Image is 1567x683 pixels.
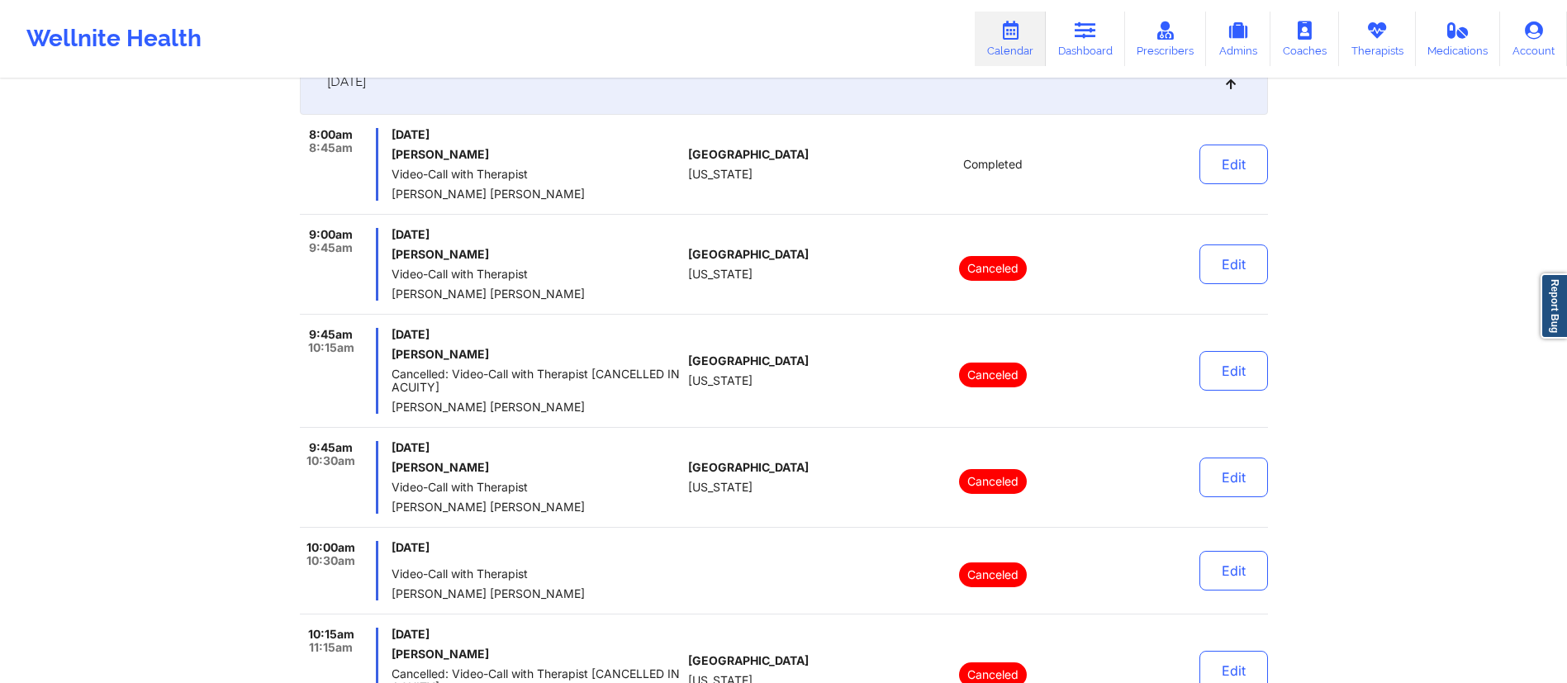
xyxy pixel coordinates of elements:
[392,567,681,581] span: Video-Call with Therapist
[327,74,366,90] span: [DATE]
[309,441,353,454] span: 9:45am
[1199,351,1268,391] button: Edit
[309,228,353,241] span: 9:00am
[392,128,681,141] span: [DATE]
[308,341,354,354] span: 10:15am
[1270,12,1339,66] a: Coaches
[688,148,809,161] span: [GEOGRAPHIC_DATA]
[1199,244,1268,284] button: Edit
[392,248,681,261] h6: [PERSON_NAME]
[306,541,355,554] span: 10:00am
[1199,145,1268,184] button: Edit
[688,168,753,181] span: [US_STATE]
[392,500,681,514] span: [PERSON_NAME] [PERSON_NAME]
[1125,12,1207,66] a: Prescribers
[309,641,353,654] span: 11:15am
[392,401,681,414] span: [PERSON_NAME] [PERSON_NAME]
[392,268,681,281] span: Video-Call with Therapist
[392,461,681,474] h6: [PERSON_NAME]
[309,328,353,341] span: 9:45am
[688,461,809,474] span: [GEOGRAPHIC_DATA]
[306,454,355,467] span: 10:30am
[309,128,353,141] span: 8:00am
[392,541,681,554] span: [DATE]
[1206,12,1270,66] a: Admins
[392,587,681,600] span: [PERSON_NAME] [PERSON_NAME]
[392,647,681,661] h6: [PERSON_NAME]
[1416,12,1501,66] a: Medications
[963,158,1023,171] span: Completed
[959,469,1027,494] p: Canceled
[308,628,354,641] span: 10:15am
[1500,12,1567,66] a: Account
[688,268,753,281] span: [US_STATE]
[392,187,681,201] span: [PERSON_NAME] [PERSON_NAME]
[1541,273,1567,339] a: Report Bug
[688,654,809,667] span: [GEOGRAPHIC_DATA]
[392,481,681,494] span: Video-Call with Therapist
[392,368,681,394] span: Cancelled: Video-Call with Therapist [CANCELLED IN ACUITY]
[975,12,1046,66] a: Calendar
[392,441,681,454] span: [DATE]
[306,554,355,567] span: 10:30am
[688,374,753,387] span: [US_STATE]
[392,328,681,341] span: [DATE]
[392,348,681,361] h6: [PERSON_NAME]
[959,562,1027,587] p: Canceled
[392,628,681,641] span: [DATE]
[688,481,753,494] span: [US_STATE]
[1046,12,1125,66] a: Dashboard
[392,287,681,301] span: [PERSON_NAME] [PERSON_NAME]
[392,228,681,241] span: [DATE]
[688,354,809,368] span: [GEOGRAPHIC_DATA]
[1199,458,1268,497] button: Edit
[1199,551,1268,591] button: Edit
[392,148,681,161] h6: [PERSON_NAME]
[688,248,809,261] span: [GEOGRAPHIC_DATA]
[392,168,681,181] span: Video-Call with Therapist
[309,141,353,154] span: 8:45am
[959,363,1027,387] p: Canceled
[1339,12,1416,66] a: Therapists
[959,256,1027,281] p: Canceled
[309,241,353,254] span: 9:45am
